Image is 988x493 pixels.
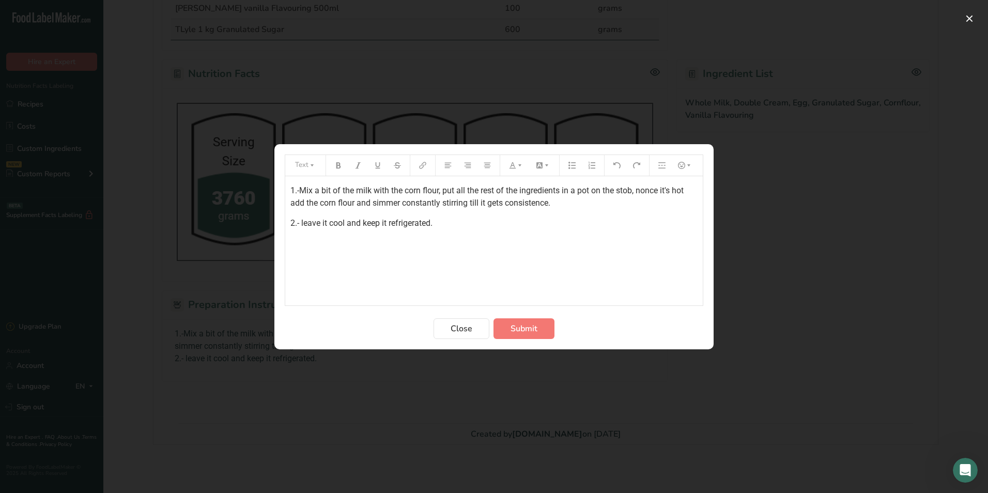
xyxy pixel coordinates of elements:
span: 2.- leave it cool and keep it refrigerated. [290,218,433,228]
span: Submit [511,322,537,335]
button: Submit [493,318,554,339]
span: Close [451,322,472,335]
button: Close [434,318,489,339]
span: 1.-Mix a bit of the milk with the corn flour, put all the rest of the ingredients in a pot on the... [290,186,686,208]
button: Text [290,157,321,174]
iframe: Intercom live chat [953,458,978,483]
